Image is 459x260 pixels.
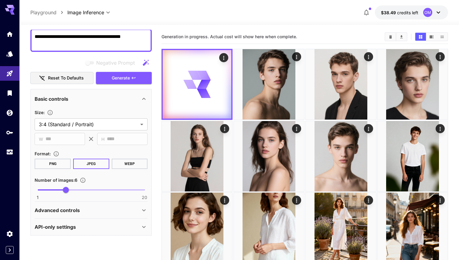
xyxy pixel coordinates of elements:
div: Wallet [6,109,13,116]
div: Actions [364,52,373,61]
div: Actions [436,124,445,133]
img: 2Q== [162,121,232,191]
div: Models [6,50,13,58]
nav: breadcrumb [30,9,67,16]
div: Playground [6,70,13,77]
div: Actions [436,52,445,61]
a: Playground [30,9,56,16]
p: Advanced controls [35,207,80,214]
p: Basic controls [35,95,68,103]
button: Adjust the dimensions of the generated image by specifying its width and height in pixels, or sel... [45,110,56,116]
span: Generation in progress. Actual cost will show here when complete. [161,34,297,39]
span: $38.49 [381,10,397,15]
div: API-only settings [35,220,148,234]
button: JPEG [73,159,109,169]
div: Actions [220,124,229,133]
button: Show media in list view [437,33,447,41]
span: Image Inference [67,9,104,16]
div: Actions [436,196,445,205]
p: API-only settings [35,223,76,231]
button: PNG [35,159,71,169]
button: Specify how many images to generate in a single request. Each image generation will be charged se... [77,177,88,183]
div: Settings [6,230,13,238]
span: H [101,136,104,143]
span: W [39,136,43,143]
div: Actions [292,196,301,205]
img: Z [234,49,304,120]
button: Download All [396,33,407,41]
div: Actions [220,196,229,205]
button: WEBP [112,159,148,169]
div: $38.48996 [381,9,418,16]
span: Size : [35,110,45,115]
span: Negative Prompt [96,59,135,66]
span: 20 [142,194,147,201]
div: Usage [6,148,13,156]
img: 2Q== [306,121,376,191]
span: 3:4 (Standard / Portrait) [39,121,138,128]
div: Actions [219,53,228,62]
span: Format : [35,151,51,156]
button: Generate [96,72,152,84]
button: Expand sidebar [6,246,14,254]
div: Basic controls [35,92,148,106]
button: Clear All [385,33,396,41]
span: Number of images : 6 [35,177,77,183]
div: Show media in grid viewShow media in video viewShow media in list view [415,32,448,41]
button: Choose the file format for the output image. [51,151,62,157]
div: Actions [292,124,301,133]
span: Negative prompts are not compatible with the selected model. [84,59,140,66]
div: Actions [292,52,301,61]
img: 9k= [377,121,448,191]
div: Library [6,89,13,97]
div: Home [6,30,13,38]
div: Actions [364,196,373,205]
button: $38.48996OM [375,5,448,19]
button: Reset to defaults [30,72,93,84]
div: Advanced controls [35,203,148,218]
span: Generate [112,74,130,82]
button: Show media in video view [426,33,437,41]
button: Show media in grid view [415,33,426,41]
img: 9k= [377,49,448,120]
img: 9k= [234,121,304,191]
span: 1 [37,194,39,201]
div: Clear AllDownload All [385,32,407,41]
img: 9k= [306,49,376,120]
div: OM [423,8,432,17]
div: API Keys [6,129,13,136]
span: credits left [397,10,418,15]
div: Actions [364,124,373,133]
